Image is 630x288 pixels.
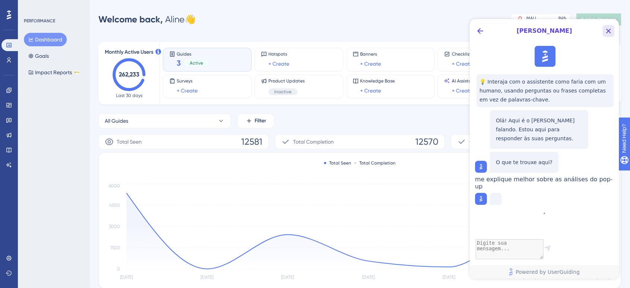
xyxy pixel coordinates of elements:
[105,48,153,57] span: Monthly Active Users
[120,275,133,280] tspan: [DATE]
[360,78,395,84] span: Knowledge Base
[274,89,292,95] span: Inactive
[415,136,438,148] span: 12570
[354,160,396,166] div: Total Completion
[558,15,567,21] div: 94 %
[597,275,609,280] tspan: [DATE]
[281,275,294,280] tspan: [DATE]
[451,51,473,57] span: Checklists
[442,275,455,280] tspan: [DATE]
[237,113,274,128] button: Filter
[241,136,262,148] span: 12581
[360,59,381,68] a: + Create
[177,58,181,68] span: 3
[523,275,536,280] tspan: [DATE]
[360,86,381,95] a: + Create
[581,16,617,22] span: Publish Changes
[117,266,120,272] tspan: 0
[177,51,209,56] span: Guides
[470,19,619,279] iframe: UserGuiding AI Assistant
[293,137,334,146] span: Total Completion
[116,93,142,98] span: Last 30 days
[362,275,375,280] tspan: [DATE]
[98,13,196,25] div: Aline 👋
[98,113,231,128] button: All Guides
[324,160,351,166] div: Total Seen
[576,13,621,25] button: Publish Changes
[526,15,536,21] div: MAU
[190,60,203,66] span: Active
[105,116,128,125] span: All Guides
[451,78,476,84] span: AI Assistant
[98,14,163,25] span: Welcome back,
[18,2,47,11] span: Need Help?
[255,116,266,125] span: Filter
[268,78,305,84] span: Product Updates
[109,203,120,208] tspan: 4500
[117,137,142,146] span: Total Seen
[451,59,472,68] a: + Create
[109,224,120,229] tspan: 3000
[110,245,120,250] tspan: 1500
[268,51,289,57] span: Hotspots
[177,78,198,84] span: Surveys
[109,183,120,188] tspan: 6000
[268,59,289,68] a: + Create
[177,86,198,95] a: + Create
[451,86,472,95] a: + Create
[469,137,509,146] span: Completion Rate
[201,275,213,280] tspan: [DATE]
[119,71,139,78] text: 262,233
[360,51,381,57] span: Banners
